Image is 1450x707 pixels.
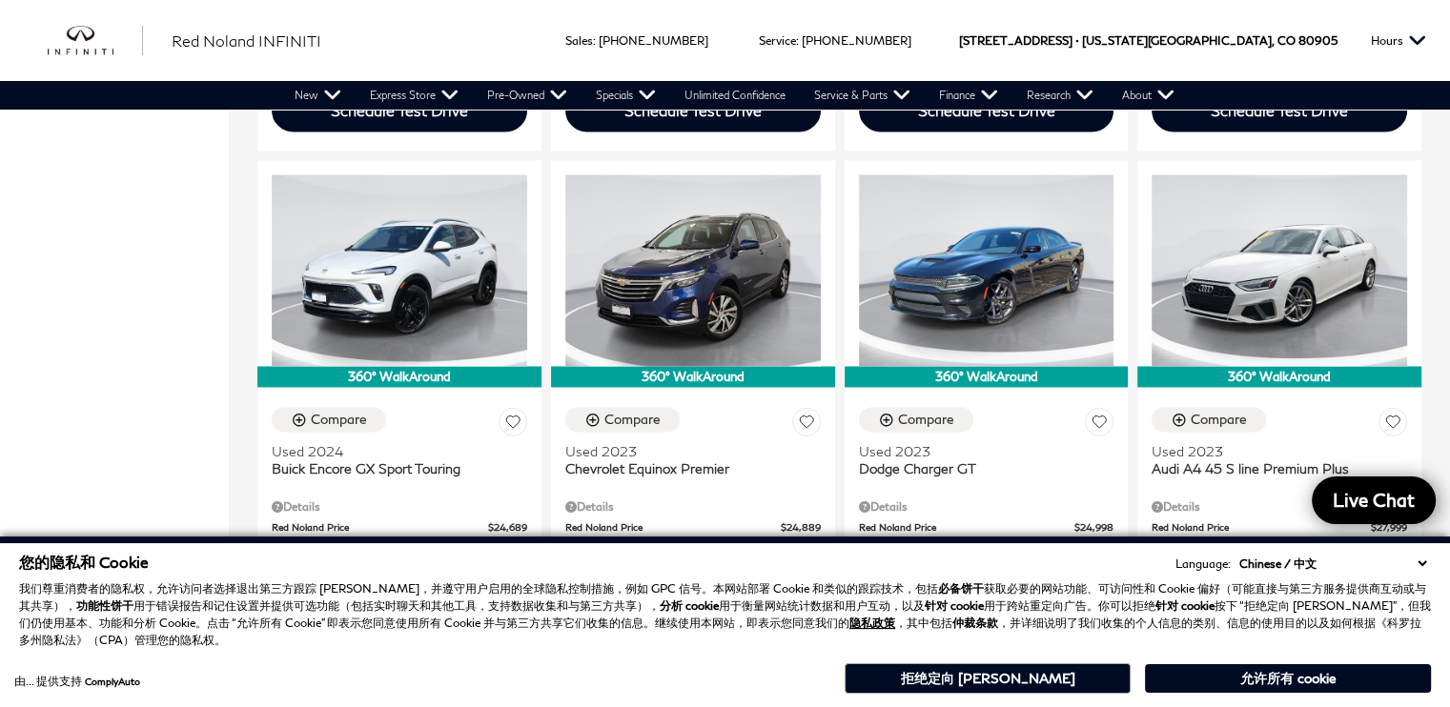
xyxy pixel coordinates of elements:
[257,366,541,387] div: 360° WalkAround
[859,407,973,432] button: Compare Vehicle
[759,33,796,48] span: Service
[1085,407,1113,442] button: Save Vehicle
[925,81,1012,110] a: Finance
[499,407,527,442] button: Save Vehicle
[356,81,473,110] a: Express Store
[48,26,143,56] img: INFINITI
[593,33,596,48] span: :
[660,598,719,613] strong: 分析 cookie
[565,497,821,515] div: Pricing Details - Chevrolet Equinox Premier
[845,663,1131,694] button: 拒绝定向 [PERSON_NAME]
[1323,488,1424,512] span: Live Chat
[551,366,835,387] div: 360° WalkAround
[565,459,807,475] span: Chevrolet Equinox Premier
[849,616,895,630] a: 隐私政策
[272,407,386,432] button: Compare Vehicle
[280,81,356,110] a: New
[859,89,1114,131] div: Schedule Test Drive - Kia Forte LX
[311,411,367,428] div: Compare
[1152,519,1371,534] span: Red Noland Price
[1155,598,1215,613] strong: 针对 cookie
[565,443,821,475] a: Used 2023Chevrolet Equinox Premier
[670,81,800,110] a: Unlimited Confidence
[1137,366,1421,387] div: 360° WalkAround
[1371,519,1407,534] span: $27,999
[859,443,1114,475] a: Used 2023Dodge Charger GT
[792,407,821,442] button: Save Vehicle
[488,519,527,534] span: $24,689
[565,407,680,432] button: Compare Vehicle
[917,101,1054,119] div: Schedule Test Drive
[925,598,984,613] strong: 针对 cookie
[331,101,468,119] div: Schedule Test Drive
[802,33,911,48] a: [PHONE_NUMBER]
[859,174,1114,366] img: 2023 Dodge Charger GT
[859,519,1114,534] a: Red Noland Price $24,998
[781,519,821,534] span: $24,889
[1152,443,1393,459] span: Used 2023
[859,497,1114,515] div: Pricing Details - Dodge Charger GT
[938,581,984,596] strong: 必备饼干
[565,443,807,459] span: Used 2023
[859,519,1075,534] span: Red Noland Price
[959,33,1338,48] a: [STREET_ADDRESS] • [US_STATE][GEOGRAPHIC_DATA], CO 80905
[1152,459,1393,475] span: Audi A4 45 S line Premium Plus
[272,519,488,534] span: Red Noland Price
[1152,407,1266,432] button: Compare Vehicle
[1211,101,1348,119] div: Schedule Test Drive
[565,174,821,366] img: 2023 Chevrolet Equinox Premier
[280,81,1189,110] nav: Main Navigation
[48,26,143,56] a: infiniti
[1152,174,1407,366] img: 2023 Audi A4 45 S line Premium Plus
[859,459,1100,475] span: Dodge Charger GT
[599,33,708,48] a: [PHONE_NUMBER]
[796,33,799,48] span: :
[1012,81,1108,110] a: Research
[859,443,1100,459] span: Used 2023
[19,553,149,574] span: 您的隐私和 Cookie
[845,366,1129,387] div: 360° WalkAround
[85,676,140,687] a: ComplyAuto
[1191,411,1247,428] div: Compare
[1175,558,1231,570] div: Language:
[272,459,513,475] span: Buick Encore GX Sport Touring
[1235,555,1431,573] select: Language Select
[172,30,321,52] a: Red Noland INFINITI
[473,81,582,110] a: Pre-Owned
[1152,497,1407,515] div: Pricing Details - Audi A4 45 S line Premium Plus
[1152,443,1407,475] a: Used 2023Audi A4 45 S line Premium Plus
[565,519,781,534] span: Red Noland Price
[1152,89,1407,131] div: Schedule Test Drive - Honda Insight EX
[14,676,140,687] div: 由... 提供支持
[1145,664,1431,693] button: 允许所有 cookie
[76,598,133,613] strong: 功能性饼干
[272,519,527,534] a: Red Noland Price $24,689
[1108,81,1189,110] a: About
[565,33,593,48] span: Sales
[898,411,954,428] div: Compare
[272,174,527,366] img: 2024 Buick Encore GX Sport Touring
[952,616,998,630] strong: 仲裁条款
[272,443,527,475] a: Used 2024Buick Encore GX Sport Touring
[565,89,821,131] div: Schedule Test Drive - Ford Edge SE
[19,580,1431,649] p: 我们尊重消费者的隐私权，允许访问者选择退出第三方跟踪 [PERSON_NAME]，并遵守用户启用的全球隐私控制措施，例如 GPC 信号。本网站部署 Cookie 和类似的跟踪技术，包括 获取必要...
[1312,476,1436,524] a: Live Chat
[272,89,527,131] div: Schedule Test Drive - Ford Mustang
[624,101,762,119] div: Schedule Test Drive
[1074,519,1113,534] span: $24,998
[582,81,670,110] a: Specials
[272,497,527,515] div: Pricing Details - Buick Encore GX Sport Touring
[272,443,513,459] span: Used 2024
[565,519,821,534] a: Red Noland Price $24,889
[1152,519,1407,534] a: Red Noland Price $27,999
[1379,407,1407,442] button: Save Vehicle
[800,81,925,110] a: Service & Parts
[172,31,321,50] span: Red Noland INFINITI
[604,411,661,428] div: Compare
